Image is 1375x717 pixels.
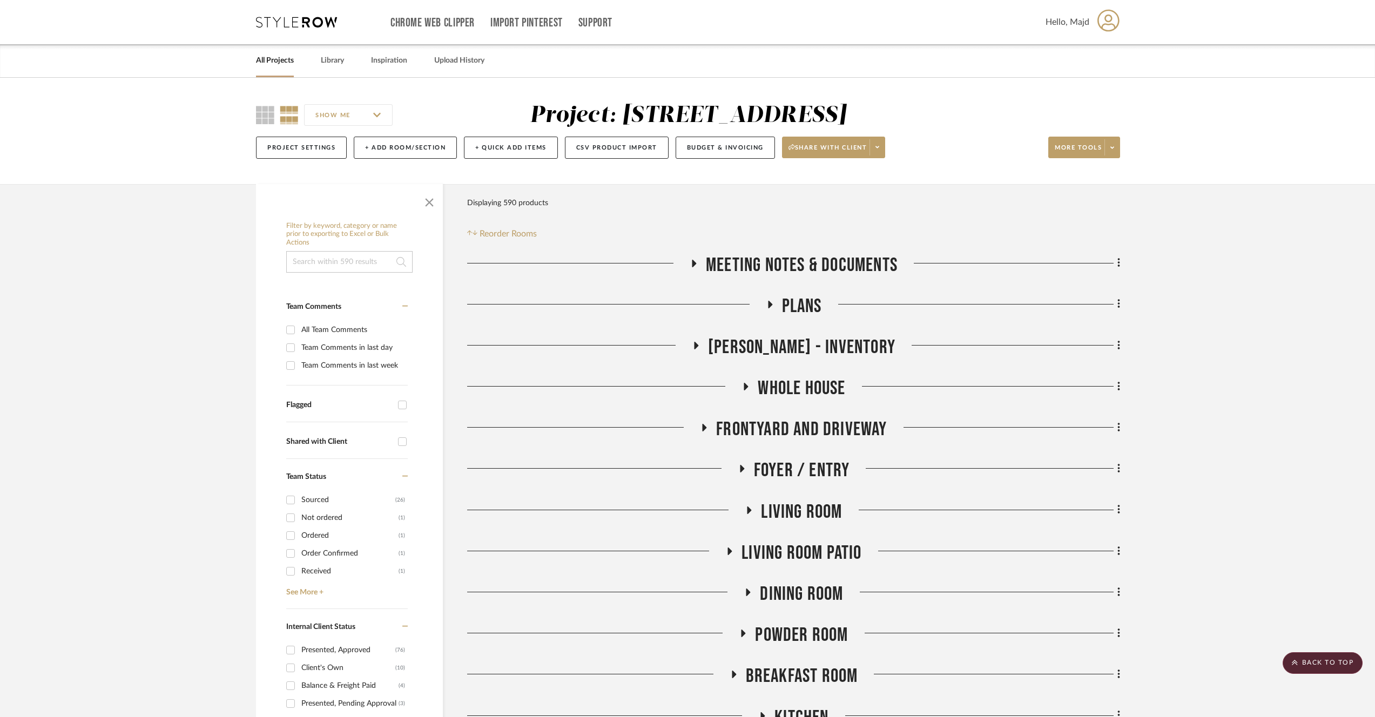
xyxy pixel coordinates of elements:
[434,53,484,68] a: Upload History
[480,227,537,240] span: Reorder Rooms
[782,295,822,318] span: Plans
[1283,652,1363,674] scroll-to-top-button: BACK TO TOP
[371,53,407,68] a: Inspiration
[755,624,848,647] span: Powder Room
[399,527,405,544] div: (1)
[754,459,850,482] span: Foyer / Entry
[782,137,886,158] button: Share with client
[286,303,341,310] span: Team Comments
[706,254,898,277] span: Meeting notes & Documents
[399,563,405,580] div: (1)
[286,623,355,631] span: Internal Client Status
[578,18,612,28] a: Support
[490,18,563,28] a: Import Pinterest
[399,695,405,712] div: (3)
[746,665,858,688] span: Breakfast Room
[301,339,405,356] div: Team Comments in last day
[301,357,405,374] div: Team Comments in last week
[760,583,843,606] span: Dining Room
[286,222,413,247] h6: Filter by keyword, category or name prior to exporting to Excel or Bulk Actions
[758,377,845,400] span: Whole House
[301,545,399,562] div: Order Confirmed
[286,437,393,447] div: Shared with Client
[284,580,408,597] a: See More +
[395,659,405,677] div: (10)
[301,659,395,677] div: Client's Own
[301,641,395,659] div: Presented, Approved
[467,227,537,240] button: Reorder Rooms
[716,418,887,441] span: Frontyard and Driveway
[395,641,405,659] div: (76)
[321,53,344,68] a: Library
[354,137,457,159] button: + Add Room/Section
[1055,144,1102,160] span: More tools
[399,545,405,562] div: (1)
[301,563,399,580] div: Received
[742,542,861,565] span: Living room Patio
[399,677,405,694] div: (4)
[301,321,405,339] div: All Team Comments
[301,677,399,694] div: Balance & Freight Paid
[464,137,558,159] button: + Quick Add Items
[761,500,842,524] span: Living Room
[301,491,395,509] div: Sourced
[286,473,326,481] span: Team Status
[565,137,669,159] button: CSV Product Import
[301,509,399,526] div: Not ordered
[256,137,347,159] button: Project Settings
[395,491,405,509] div: (26)
[286,401,393,410] div: Flagged
[419,190,440,211] button: Close
[390,18,475,28] a: Chrome Web Clipper
[1046,16,1089,29] span: Hello, Majd
[286,251,413,273] input: Search within 590 results
[301,527,399,544] div: Ordered
[676,137,775,159] button: Budget & Invoicing
[256,53,294,68] a: All Projects
[530,104,847,127] div: Project: [STREET_ADDRESS]
[467,192,548,214] div: Displaying 590 products
[708,336,895,359] span: [PERSON_NAME] - Inventory
[1048,137,1120,158] button: More tools
[788,144,867,160] span: Share with client
[399,509,405,526] div: (1)
[301,695,399,712] div: Presented, Pending Approval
